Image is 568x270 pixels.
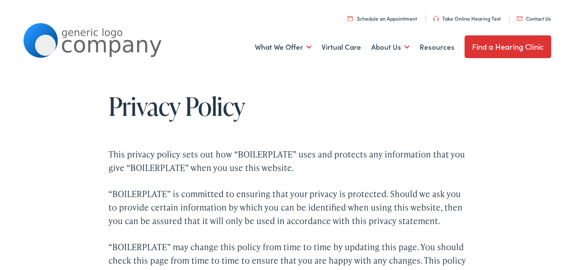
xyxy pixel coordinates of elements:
a: Resources [420,30,454,61]
a: Schedule an Appointment [348,13,417,20]
a: About Us [371,30,409,61]
a: Find a Hearing Clinic [465,34,552,56]
img: utility icon [517,15,523,19]
a: Contact Us [517,13,551,20]
img: utility icon [433,14,439,19]
img: utility icon [348,14,353,19]
a: What We Offer [255,30,312,61]
a: Virtual Care [322,30,361,61]
p: This privacy policy sets out how “BOILERPLATE” uses and protects any information that you give “B... [108,146,466,173]
p: “BOILERPLATE” is committed to ensuring that your privacy is protected. Should we ask you to provi... [108,185,466,226]
h1: Privacy Policy [108,91,466,118]
a: Take Online Hearing Test [433,13,501,20]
